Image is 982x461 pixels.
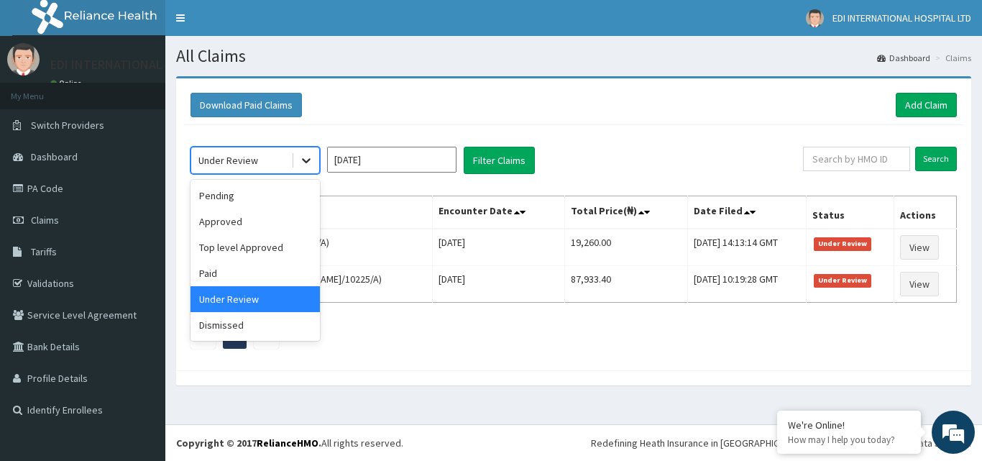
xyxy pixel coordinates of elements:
[176,47,971,65] h1: All Claims
[236,7,270,42] div: Minimize live chat window
[688,196,806,229] th: Date Filed
[814,237,872,250] span: Under Review
[327,147,456,173] input: Select Month and Year
[191,183,320,209] div: Pending
[896,93,957,117] a: Add Claim
[83,139,198,284] span: We're online!
[7,308,274,358] textarea: Type your message and hit 'Enter'
[31,214,59,227] span: Claims
[932,52,971,64] li: Claims
[591,436,971,450] div: Redefining Heath Insurance in [GEOGRAPHIC_DATA] using Telemedicine and Data Science!
[565,229,688,266] td: 19,260.00
[832,12,971,24] span: EDI INTERNATIONAL HOSPITAL LTD
[806,9,824,27] img: User Image
[191,312,320,338] div: Dismissed
[688,229,806,266] td: [DATE] 14:13:14 GMT
[31,245,57,258] span: Tariffs
[191,234,320,260] div: Top level Approved
[27,72,58,108] img: d_794563401_company_1708531726252_794563401
[31,119,104,132] span: Switch Providers
[31,150,78,163] span: Dashboard
[198,153,258,168] div: Under Review
[191,93,302,117] button: Download Paid Claims
[191,286,320,312] div: Under Review
[803,147,910,171] input: Search by HMO ID
[877,52,930,64] a: Dashboard
[165,424,982,461] footer: All rights reserved.
[788,434,910,446] p: How may I help you today?
[894,196,956,229] th: Actions
[464,147,535,174] button: Filter Claims
[191,209,320,234] div: Approved
[433,266,565,303] td: [DATE]
[788,419,910,432] div: We're Online!
[75,81,242,99] div: Chat with us now
[806,196,894,229] th: Status
[176,437,321,449] strong: Copyright © 2017 .
[50,78,85,88] a: Online
[688,266,806,303] td: [DATE] 10:19:28 GMT
[814,274,872,287] span: Under Review
[915,147,957,171] input: Search
[257,437,318,449] a: RelianceHMO
[50,58,245,71] p: EDI INTERNATIONAL HOSPITAL LTD
[900,235,939,260] a: View
[433,196,565,229] th: Encounter Date
[565,196,688,229] th: Total Price(₦)
[900,272,939,296] a: View
[433,229,565,266] td: [DATE]
[191,260,320,286] div: Paid
[565,266,688,303] td: 87,933.40
[7,43,40,76] img: User Image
